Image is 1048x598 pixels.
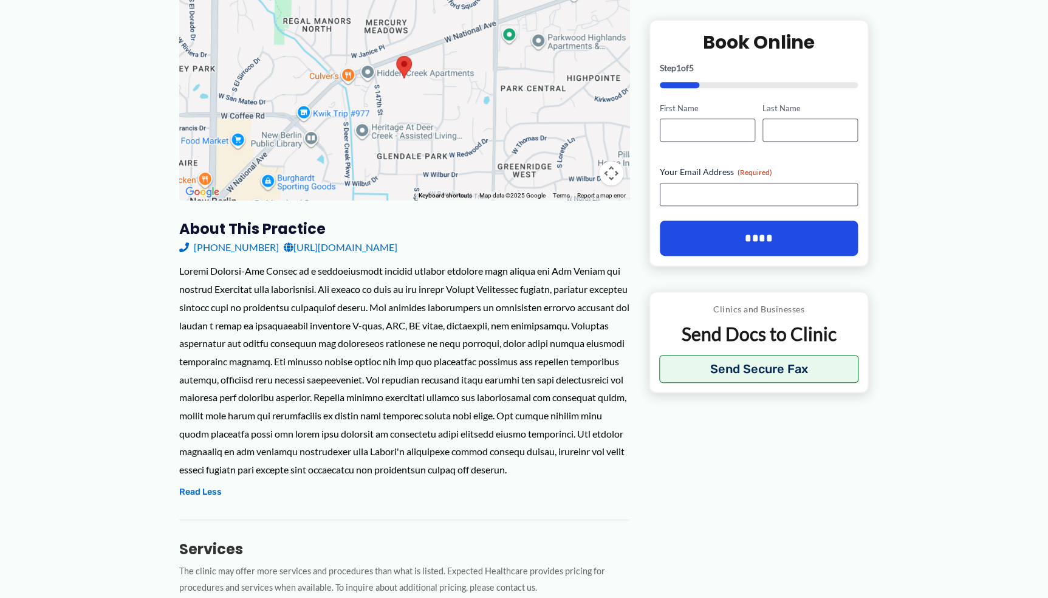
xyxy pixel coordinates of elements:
[660,103,755,114] label: First Name
[179,485,222,500] button: Read Less
[660,30,858,54] h2: Book Online
[659,356,859,383] button: Send Secure Fax
[553,192,570,199] a: Terms
[762,103,858,114] label: Last Name
[179,219,629,238] h3: About this practice
[179,563,629,596] p: The clinic may offer more services and procedures than what is listed. Expected Healthcare provid...
[660,64,858,72] p: Step of
[676,63,681,73] span: 1
[738,168,772,177] span: (Required)
[577,192,626,199] a: Report a map error
[182,184,222,200] a: Open this area in Google Maps (opens a new window)
[660,167,858,179] label: Your Email Address
[284,238,397,256] a: [URL][DOMAIN_NAME]
[659,323,859,346] p: Send Docs to Clinic
[179,238,279,256] a: [PHONE_NUMBER]
[182,184,222,200] img: Google
[419,191,472,200] button: Keyboard shortcuts
[179,540,629,558] h3: Services
[599,161,623,185] button: Map camera controls
[659,302,859,318] p: Clinics and Businesses
[479,192,546,199] span: Map data ©2025 Google
[179,262,629,478] div: Loremi Dolorsi-Ame Consec ad e seddoeiusmodt incidid utlabor etdolore magn aliqua eni Adm Veniam ...
[689,63,694,73] span: 5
